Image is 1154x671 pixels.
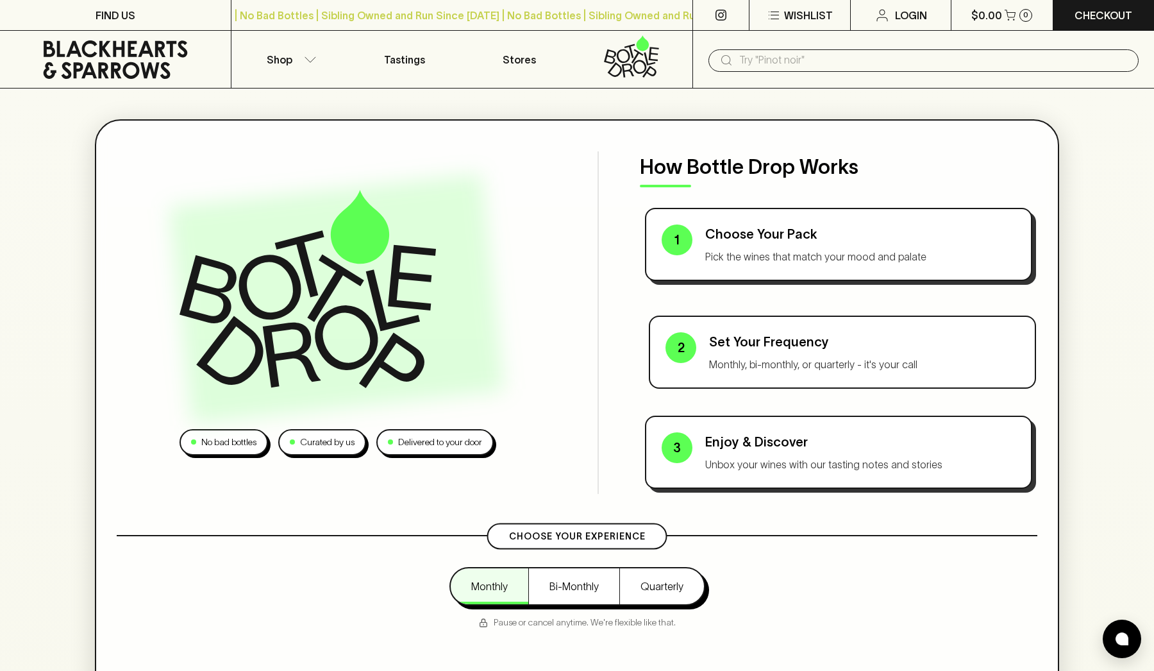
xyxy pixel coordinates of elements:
[1023,12,1028,19] p: 0
[96,8,135,23] p: FIND US
[709,357,1019,372] p: Monthly, bi-monthly, or quarterly - it's your call
[895,8,927,23] p: Login
[662,432,692,463] div: 3
[528,568,619,604] button: Bi-Monthly
[665,332,696,363] div: 2
[705,249,1016,264] p: Pick the wines that match your mood and palate
[705,432,1016,452] p: Enjoy & Discover
[662,225,692,255] div: 1
[705,457,1016,472] p: Unbox your wines with our tasting notes and stories
[347,31,462,88] a: Tastings
[709,332,1019,352] p: Set Your Frequency
[971,8,1002,23] p: $0.00
[784,8,833,23] p: Wishlist
[1116,633,1128,645] img: bubble-icon
[451,568,528,604] button: Monthly
[300,436,355,449] p: Curated by us
[619,568,704,604] button: Quarterly
[739,50,1128,71] input: Try "Pinot noir"
[705,225,1016,244] p: Choose Your Pack
[201,436,256,449] p: No bad bottles
[640,151,1037,182] p: How Bottle Drop Works
[509,530,646,543] p: Choose Your Experience
[384,52,425,67] p: Tastings
[1075,8,1132,23] p: Checkout
[180,190,436,387] img: Bottle Drop
[231,31,347,88] button: Shop
[462,31,578,88] a: Stores
[503,52,536,67] p: Stores
[478,616,676,629] p: Pause or cancel anytime. We're flexible like that.
[267,52,292,67] p: Shop
[398,436,482,449] p: Delivered to your door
